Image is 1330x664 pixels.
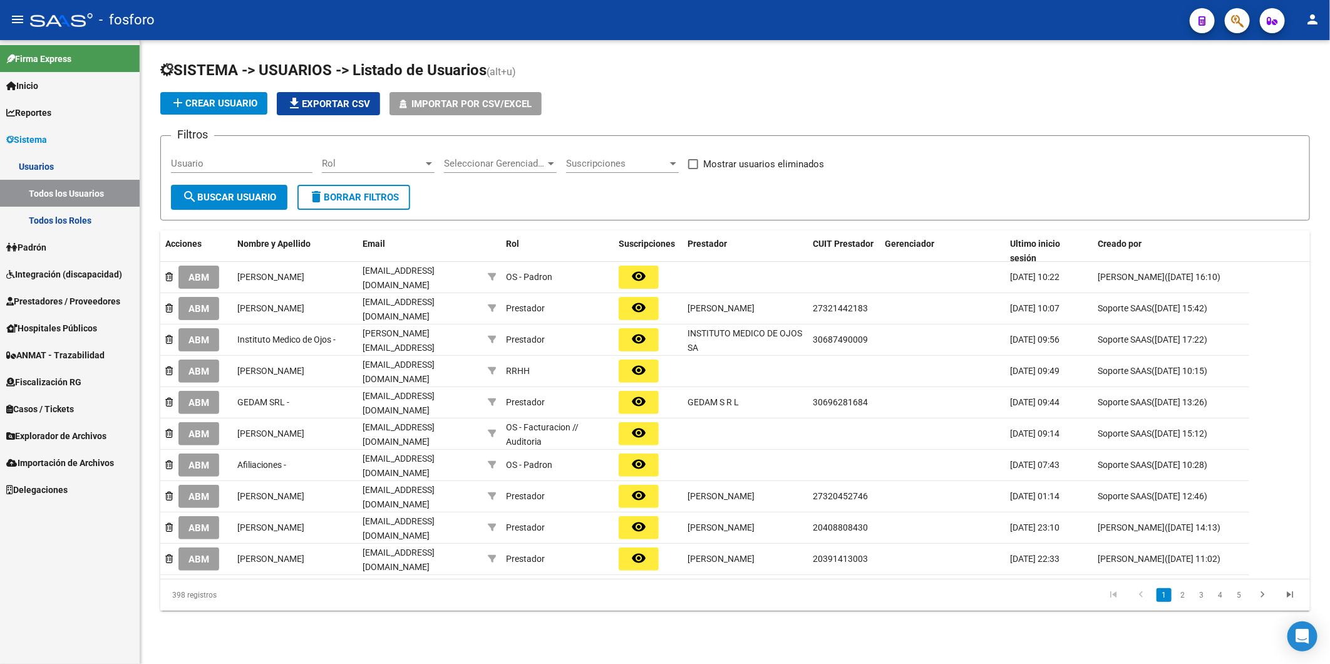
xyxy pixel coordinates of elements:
[188,554,209,565] span: ABM
[237,554,304,564] span: [PERSON_NAME]
[688,239,727,249] span: Prestador
[160,92,267,115] button: Crear Usuario
[182,192,276,203] span: Buscar Usuario
[631,300,646,315] mat-icon: remove_red_eye
[688,522,755,532] span: [PERSON_NAME]
[688,397,739,407] span: GEDAM S R L
[363,516,435,541] span: [EMAIL_ADDRESS][DOMAIN_NAME]
[1155,584,1173,606] li: page 1
[813,522,868,532] span: 20408808430
[885,239,934,249] span: Gerenciador
[506,270,552,284] div: OS - Padron
[363,297,435,321] span: [EMAIL_ADDRESS][DOMAIN_NAME]
[1194,588,1209,602] a: 3
[363,328,435,367] span: [PERSON_NAME][EMAIL_ADDRESS][DOMAIN_NAME]
[631,551,646,566] mat-icon: remove_red_eye
[188,335,209,346] span: ABM
[1152,491,1207,501] span: ([DATE] 12:46)
[6,483,68,497] span: Delegaciones
[363,422,435,447] span: [EMAIL_ADDRESS][DOMAIN_NAME]
[6,348,105,362] span: ANMAT - Trazabilidad
[358,231,483,272] datatable-header-cell: Email
[506,420,609,449] div: OS - Facturacion // Auditoria
[1232,588,1247,602] a: 5
[813,335,868,345] span: 30687490009
[631,425,646,440] mat-icon: remove_red_eye
[813,491,868,501] span: 27320452746
[1098,303,1152,313] span: Soporte SAAS
[1098,522,1165,532] span: [PERSON_NAME]
[389,92,542,115] button: Importar por CSV/Excel
[188,366,209,377] span: ABM
[178,297,219,320] button: ABM
[188,397,209,408] span: ABM
[178,485,219,508] button: ABM
[237,428,304,438] span: [PERSON_NAME]
[322,158,423,169] span: Rol
[6,79,38,93] span: Inicio
[1010,554,1059,564] span: [DATE] 22:33
[237,239,311,249] span: Nombre y Apellido
[171,126,214,143] h3: Filtros
[6,375,81,389] span: Fiscalización RG
[1305,12,1320,27] mat-icon: person
[6,106,51,120] span: Reportes
[6,456,114,470] span: Importación de Archivos
[1098,366,1152,376] span: Soporte SAAS
[363,266,435,290] span: [EMAIL_ADDRESS][DOMAIN_NAME]
[631,363,646,378] mat-icon: remove_red_eye
[363,547,435,572] span: [EMAIL_ADDRESS][DOMAIN_NAME]
[363,485,435,509] span: [EMAIL_ADDRESS][DOMAIN_NAME]
[631,488,646,503] mat-icon: remove_red_eye
[813,397,868,407] span: 30696281684
[188,272,209,283] span: ABM
[237,366,304,376] span: [PERSON_NAME]
[688,554,755,564] span: [PERSON_NAME]
[178,328,219,351] button: ABM
[880,231,1005,272] datatable-header-cell: Gerenciador
[1152,428,1207,438] span: ([DATE] 15:12)
[631,331,646,346] mat-icon: remove_red_eye
[171,185,287,210] button: Buscar Usuario
[411,98,532,110] span: Importar por CSV/Excel
[1098,428,1152,438] span: Soporte SAAS
[1287,621,1317,651] div: Open Intercom Messenger
[1010,522,1059,532] span: [DATE] 23:10
[506,552,545,566] div: Prestador
[1098,460,1152,470] span: Soporte SAAS
[506,458,552,472] div: OS - Padron
[1230,584,1249,606] li: page 5
[188,522,209,534] span: ABM
[1010,428,1059,438] span: [DATE] 09:14
[631,519,646,534] mat-icon: remove_red_eye
[170,95,185,110] mat-icon: add
[1152,397,1207,407] span: ([DATE] 13:26)
[6,321,97,335] span: Hospitales Públicos
[1010,272,1059,282] span: [DATE] 10:22
[1213,588,1228,602] a: 4
[182,189,197,204] mat-icon: search
[813,554,868,564] span: 20391413003
[1165,272,1220,282] span: ([DATE] 16:10)
[237,397,289,407] span: GEDAM SRL -
[160,231,232,272] datatable-header-cell: Acciones
[178,454,219,477] button: ABM
[1165,554,1220,564] span: ([DATE] 11:02)
[1278,588,1302,602] a: go to last page
[237,460,286,470] span: Afiliaciones -
[237,335,336,345] span: Instituto Medico de Ojos -
[287,96,302,111] mat-icon: file_download
[506,521,545,535] div: Prestador
[808,231,880,272] datatable-header-cell: CUIT Prestador
[309,192,399,203] span: Borrar Filtros
[363,360,435,384] span: [EMAIL_ADDRESS][DOMAIN_NAME]
[6,267,122,281] span: Integración (discapacidad)
[1152,335,1207,345] span: ([DATE] 17:22)
[444,158,545,169] span: Seleccionar Gerenciador
[1005,231,1093,272] datatable-header-cell: Ultimo inicio sesión
[188,491,209,502] span: ABM
[363,454,435,478] span: [EMAIL_ADDRESS][DOMAIN_NAME]
[188,428,209,440] span: ABM
[1098,397,1152,407] span: Soporte SAAS
[683,231,808,272] datatable-header-cell: Prestador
